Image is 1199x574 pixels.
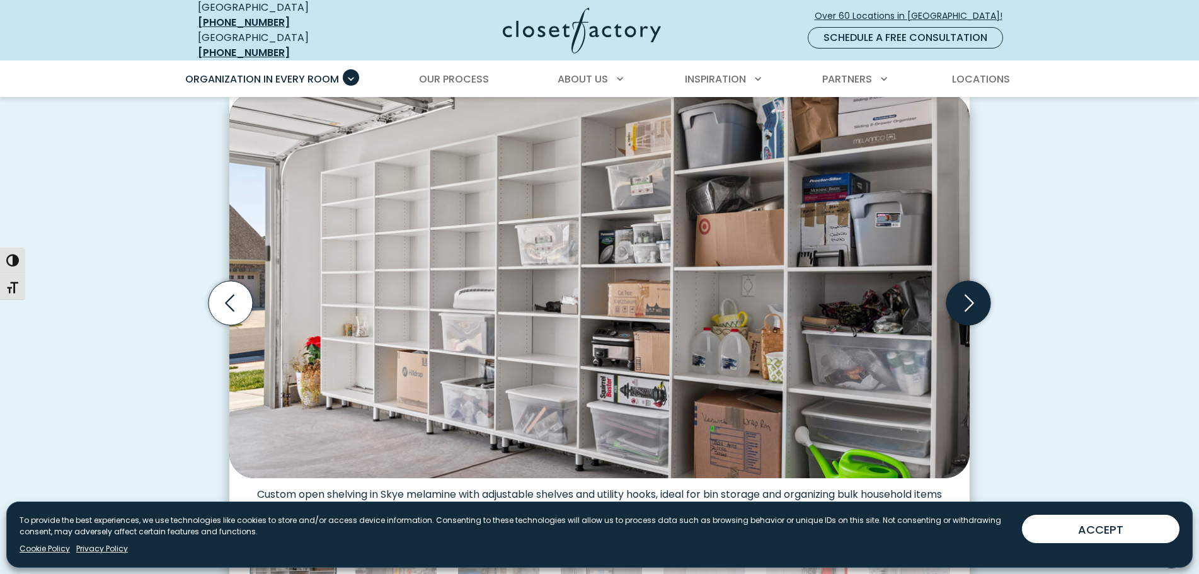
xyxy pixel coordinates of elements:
[198,45,290,60] a: [PHONE_NUMBER]
[1022,515,1179,543] button: ACCEPT
[419,72,489,86] span: Our Process
[185,72,339,86] span: Organization in Every Room
[229,93,970,478] img: Garage wall with full-height white cabinetry, open cubbies
[176,62,1023,97] nav: Primary Menu
[808,27,1003,49] a: Schedule a Free Consultation
[814,5,1013,27] a: Over 60 Locations in [GEOGRAPHIC_DATA]!
[20,543,70,554] a: Cookie Policy
[503,8,661,54] img: Closet Factory Logo
[76,543,128,554] a: Privacy Policy
[198,30,381,60] div: [GEOGRAPHIC_DATA]
[229,478,970,514] figcaption: Custom open shelving in Skye melamine with adjustable shelves and utility hooks, ideal for bin st...
[204,276,258,330] button: Previous slide
[941,276,995,330] button: Next slide
[952,72,1010,86] span: Locations
[685,72,746,86] span: Inspiration
[20,515,1012,537] p: To provide the best experiences, we use technologies like cookies to store and/or access device i...
[815,9,1013,23] span: Over 60 Locations in [GEOGRAPHIC_DATA]!
[558,72,608,86] span: About Us
[198,15,290,30] a: [PHONE_NUMBER]
[822,72,872,86] span: Partners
